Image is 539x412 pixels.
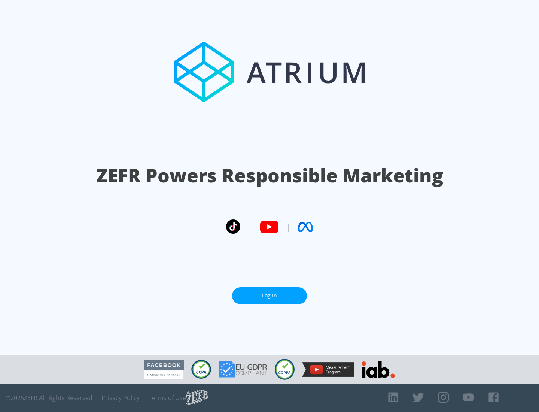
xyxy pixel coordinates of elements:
img: GDPR Compliant [219,361,267,378]
img: COPPA Compliant [275,359,295,380]
span: | [286,221,290,233]
img: IAB [362,361,395,378]
a: Privacy Policy [101,394,140,402]
a: Terms of Use [149,394,186,402]
img: YouTube Measurement Program [302,362,354,377]
img: Facebook Marketing Partner [144,360,184,379]
span: © 2025 ZEFR All Rights Reserved [6,394,92,402]
a: Log In [232,287,307,304]
h1: ZEFR Powers Responsible Marketing [96,163,443,188]
span: | [248,221,252,233]
img: CCPA Compliant [191,360,211,379]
